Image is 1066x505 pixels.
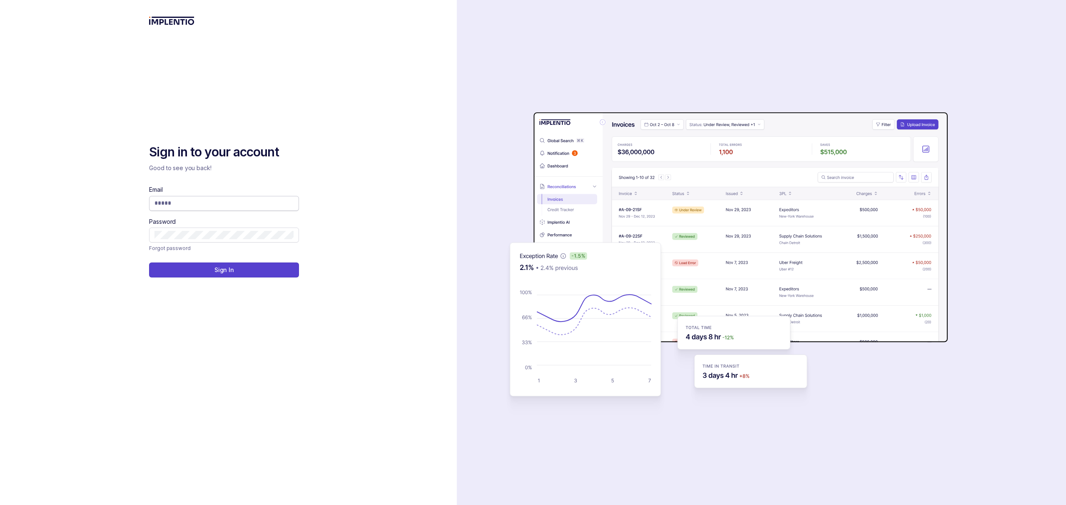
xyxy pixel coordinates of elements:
[480,86,951,419] img: signin-background.svg
[149,244,190,252] a: Link Forgot password
[149,144,299,161] h2: Sign in to your account
[214,266,234,274] p: Sign In
[149,186,162,194] label: Email
[149,17,194,25] img: logo
[149,164,299,172] p: Good to see you back!
[149,244,190,252] p: Forgot password
[149,218,176,226] label: Password
[149,262,299,277] button: Sign In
